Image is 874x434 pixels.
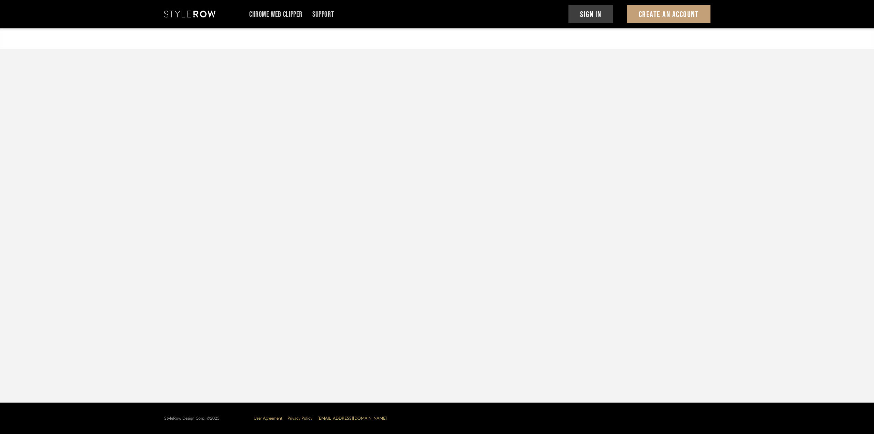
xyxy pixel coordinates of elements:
[627,5,710,23] button: Create An Account
[249,12,302,17] a: Chrome Web Clipper
[568,5,614,23] button: Sign In
[254,416,282,420] a: User Agreement
[287,416,312,420] a: Privacy Policy
[164,416,220,421] div: StyleRow Design Corp. ©2025
[318,416,387,420] a: [EMAIL_ADDRESS][DOMAIN_NAME]
[312,12,334,17] a: Support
